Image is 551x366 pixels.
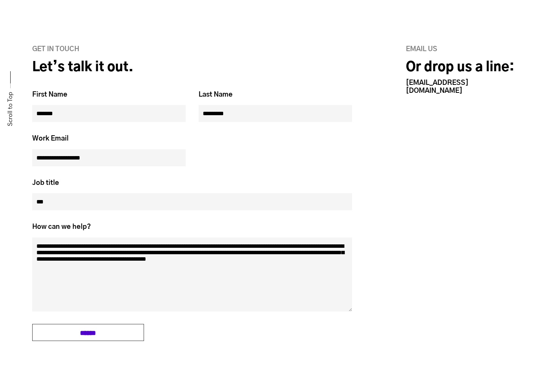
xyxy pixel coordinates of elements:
a: [EMAIL_ADDRESS][DOMAIN_NAME] [406,80,468,94]
h6: GET IN TOUCH [32,45,352,54]
h6: Email us [406,45,519,54]
a: Scroll to Top [6,92,14,126]
h2: Or drop us a line: [406,59,519,76]
h2: Let’s talk it out. [32,59,352,76]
